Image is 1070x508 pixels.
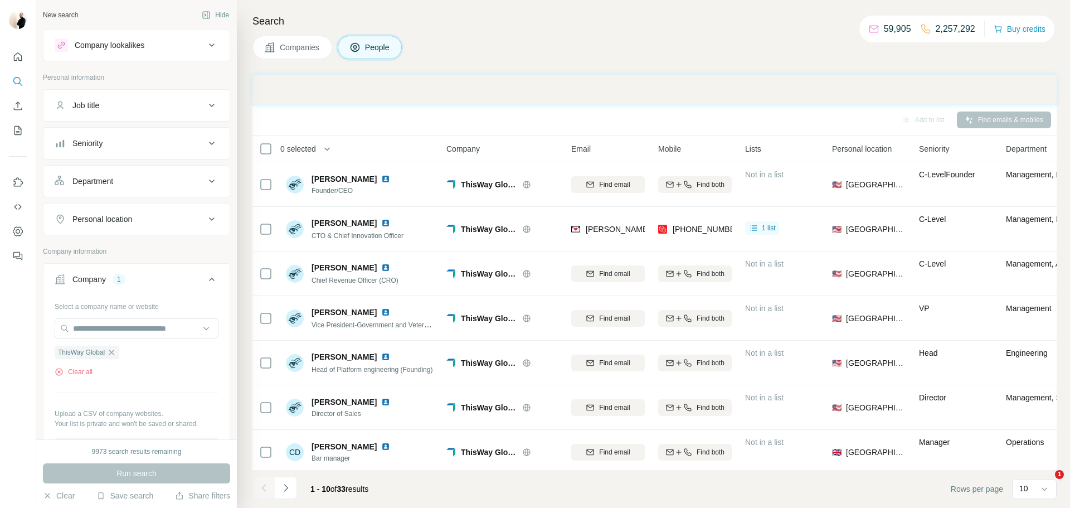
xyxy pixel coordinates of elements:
button: Find both [658,176,732,193]
button: Find email [571,399,645,416]
div: Personal location [72,214,132,225]
span: results [310,485,368,494]
span: 🇺🇸 [832,179,842,190]
span: [PERSON_NAME] [312,217,377,229]
button: Use Surfe on LinkedIn [9,172,27,192]
span: [GEOGRAPHIC_DATA] [846,357,906,369]
span: 1 - 10 [310,485,330,494]
button: My lists [9,120,27,141]
span: 33 [337,485,346,494]
span: 1 [1055,470,1064,479]
button: Find email [571,265,645,282]
button: Find email [571,355,645,371]
div: Company [72,274,106,285]
span: Management [1006,304,1052,313]
span: Lists [745,143,761,154]
span: [GEOGRAPHIC_DATA] [846,447,906,458]
div: Company lookalikes [75,40,144,51]
span: Head of Platform engineering (Founding) [312,366,432,374]
p: 2,257,292 [936,22,975,36]
span: Engineering [1006,349,1048,357]
button: Company lookalikes [43,32,230,59]
span: Find both [697,403,724,413]
button: Search [9,71,27,91]
span: [PERSON_NAME][EMAIL_ADDRESS][DOMAIN_NAME] [586,225,782,234]
button: Quick start [9,47,27,67]
span: Find email [599,269,630,279]
span: Find email [599,313,630,323]
button: Find email [571,444,645,461]
img: Logo of ThisWay Global [446,314,455,323]
img: Logo of ThisWay Global [446,359,455,367]
button: Clear [43,490,75,501]
span: Find both [697,447,724,457]
span: Department [1006,143,1047,154]
button: Find email [571,176,645,193]
img: Avatar [286,309,304,327]
button: Find both [658,399,732,416]
span: Chief Revenue Officer (CRO) [312,277,398,284]
span: ThisWay Global [461,313,517,324]
span: 🇺🇸 [832,313,842,324]
button: Feedback [9,246,27,266]
span: [PERSON_NAME] [312,396,377,408]
p: 10 [1019,483,1028,494]
img: LinkedIn logo [381,352,390,361]
span: ThisWay Global [461,447,517,458]
span: Find email [599,403,630,413]
button: Job title [43,92,230,119]
div: New search [43,10,78,20]
img: LinkedIn logo [381,442,390,451]
button: Clear all [55,367,93,377]
span: CTO & Chief Innovation Officer [312,232,403,240]
img: Logo of ThisWay Global [446,180,455,189]
button: Department [43,168,230,195]
iframe: Intercom live chat [1032,470,1059,497]
p: 59,905 [884,22,911,36]
span: [PERSON_NAME] [312,307,377,318]
span: ThisWay Global [461,179,517,190]
button: Use Surfe API [9,197,27,217]
span: 🇺🇸 [832,224,842,235]
span: 🇺🇸 [832,268,842,279]
img: Logo of ThisWay Global [446,403,455,412]
span: Founder/CEO [312,186,395,196]
img: Avatar [286,220,304,238]
span: Find both [697,358,724,368]
img: Avatar [286,176,304,193]
span: of [330,485,337,494]
img: Avatar [9,11,27,29]
span: Rows per page [951,483,1003,495]
button: Save search [96,490,153,501]
button: Find both [658,444,732,461]
span: Not in a list [745,170,784,179]
div: Seniority [72,138,103,149]
p: Upload a CSV of company websites. [55,409,218,419]
img: Avatar [286,399,304,417]
span: Mobile [658,143,681,154]
img: LinkedIn logo [381,219,390,228]
span: ThisWay Global [461,224,517,235]
img: provider findymail logo [571,224,580,235]
img: Avatar [286,265,304,283]
span: Not in a list [745,304,784,313]
span: ThisWay Global [461,268,517,279]
button: Personal location [43,206,230,233]
span: VP [919,304,930,313]
button: Hide [194,7,237,23]
div: Job title [72,100,99,111]
span: Not in a list [745,259,784,268]
button: Upload a list of companies [55,438,218,458]
span: ThisWay Global [461,357,517,369]
button: Navigate to next page [275,477,297,499]
span: [GEOGRAPHIC_DATA] [846,402,906,413]
span: People [365,42,391,53]
span: Find both [697,269,724,279]
p: Company information [43,246,230,257]
img: LinkedIn logo [381,398,390,407]
span: [GEOGRAPHIC_DATA] [846,179,906,190]
span: Find email [599,447,630,457]
img: Logo of ThisWay Global [446,448,455,457]
div: 1 [113,274,125,284]
h4: Search [252,13,1057,29]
